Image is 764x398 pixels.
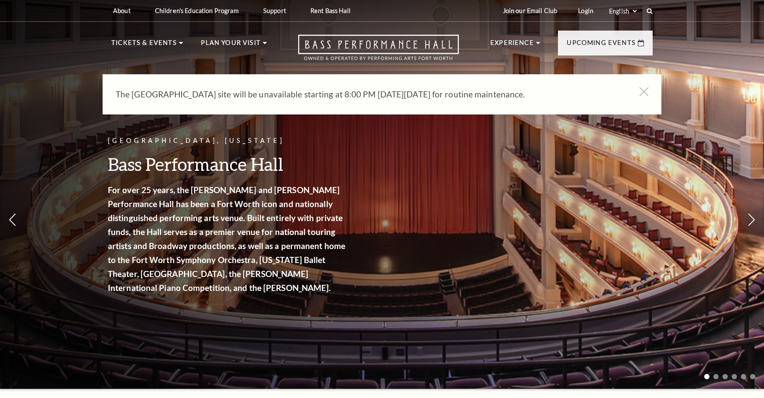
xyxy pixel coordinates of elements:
[116,87,622,101] p: The [GEOGRAPHIC_DATA] site will be unavailable starting at 8:00 PM [DATE][DATE] for routine maint...
[607,7,638,15] select: Select:
[108,185,345,293] strong: For over 25 years, the [PERSON_NAME] and [PERSON_NAME] Performance Hall has been a Fort Worth ico...
[108,135,348,146] p: [GEOGRAPHIC_DATA], [US_STATE]
[201,38,261,53] p: Plan Your Visit
[567,38,636,53] p: Upcoming Events
[310,7,351,14] p: Rent Bass Hall
[113,7,131,14] p: About
[490,38,534,53] p: Experience
[263,7,286,14] p: Support
[155,7,239,14] p: Children's Education Program
[111,38,177,53] p: Tickets & Events
[108,153,348,175] h3: Bass Performance Hall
